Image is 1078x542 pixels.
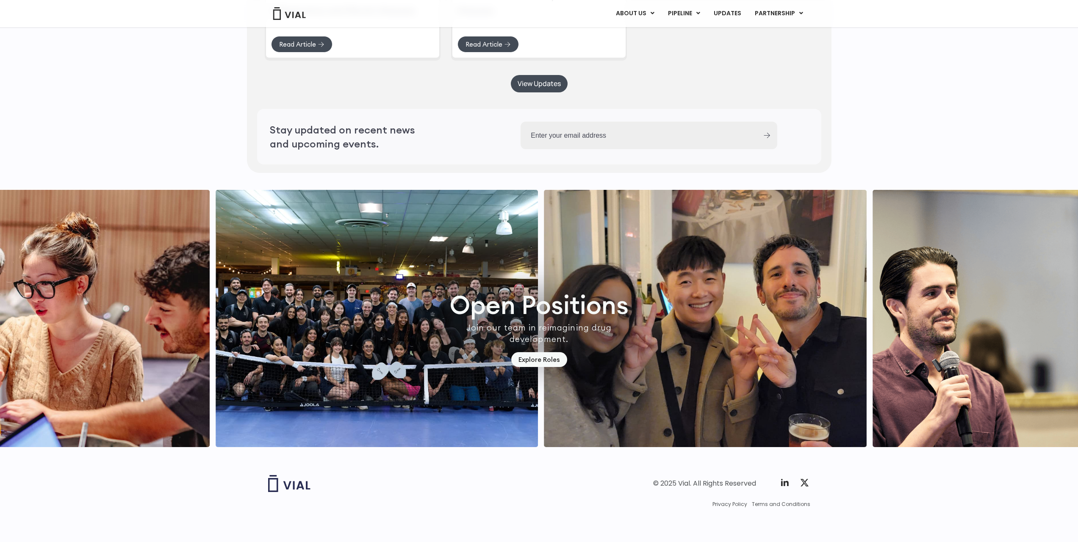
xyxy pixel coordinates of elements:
input: Enter your email address [521,122,756,149]
a: PIPELINEMenu Toggle [661,6,707,21]
a: Privacy Policy [712,500,747,508]
input: Submit [764,133,770,138]
img: http://People%20posing%20for%20group%20picture%20after%20playing%20pickleball. [216,190,538,447]
span: Read Article [279,41,316,47]
a: Read Article [271,36,333,53]
a: PARTNERSHIPMenu Toggle [748,6,810,21]
div: © 2025 Vial. All Rights Reserved [653,479,756,488]
img: Vial logo wih "Vial" spelled out [268,475,310,492]
img: Vial Logo [272,7,306,20]
a: UPDATES [707,6,748,21]
h2: Stay updated on recent news and upcoming events. [270,123,435,150]
div: 3 / 7 [216,190,538,447]
a: Explore Roles [511,352,567,367]
a: ABOUT USMenu Toggle [609,6,661,21]
span: View Updates [518,81,561,87]
div: 4 / 7 [544,190,866,447]
a: Read Article [457,36,519,53]
a: View Updates [511,75,568,92]
span: Read Article [466,41,502,47]
a: Terms and Conditions [752,500,810,508]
